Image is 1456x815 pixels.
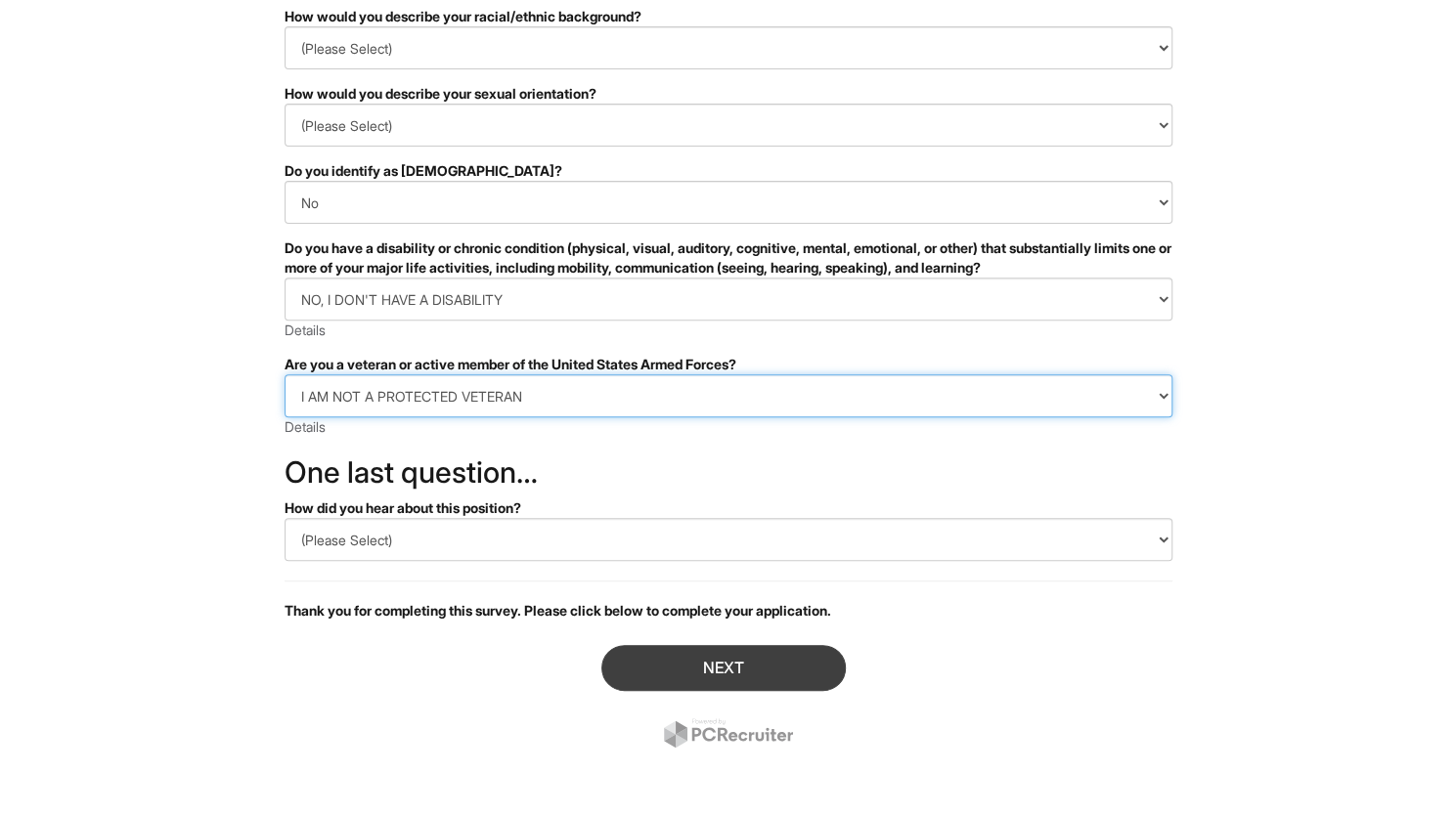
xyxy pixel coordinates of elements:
[285,26,1172,69] select: How would you describe your racial/ethnic background?
[285,181,1172,224] select: Do you identify as transgender?
[285,418,326,435] a: Details
[285,238,1172,278] div: Do you have a disability or chronic condition (physical, visual, auditory, cognitive, mental, emo...
[285,7,1172,26] div: How would you describe your racial/ethnic background?
[285,355,1172,374] div: Are you a veteran or active member of the United States Armed Forces?
[285,601,1172,621] p: Thank you for completing this survey. Please click below to complete your application.
[285,498,1172,518] div: How did you hear about this position?
[285,104,1172,147] select: How would you describe your sexual orientation?
[285,84,1172,104] div: How would you describe your sexual orientation?
[285,518,1172,561] select: How did you hear about this position?
[285,374,1172,417] select: Are you a veteran or active member of the United States Armed Forces?
[285,278,1172,321] select: Do you have a disability or chronic condition (physical, visual, auditory, cognitive, mental, emo...
[285,456,1172,489] h2: One last question…
[285,322,326,338] a: Details
[601,645,846,691] button: Next
[285,161,1172,181] div: Do you identify as [DEMOGRAPHIC_DATA]?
